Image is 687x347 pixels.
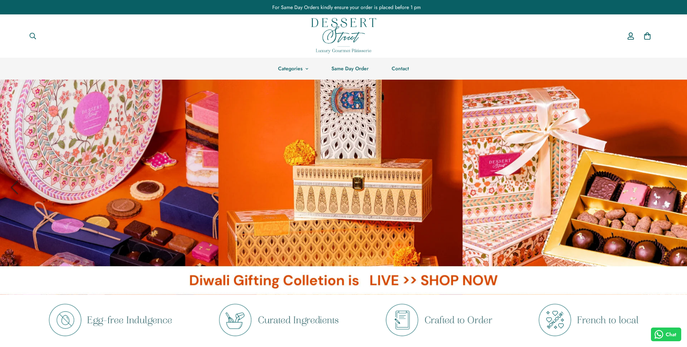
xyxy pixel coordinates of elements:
a: 0 [639,28,656,44]
button: Next [658,173,687,202]
a: Contact [380,58,420,80]
a: Same Day Order [320,58,380,80]
img: Dessert Street [311,18,376,53]
a: Account [622,26,639,46]
button: Chat [651,328,682,341]
a: Categories [267,58,320,80]
button: Search [23,28,42,44]
a: Dessert Street [311,14,376,58]
span: Chat [666,331,676,338]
